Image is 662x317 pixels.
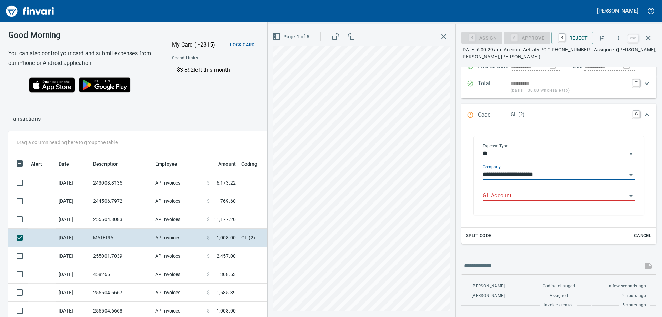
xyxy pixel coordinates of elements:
img: Download on the App Store [29,77,75,93]
span: Page 1 of 5 [274,32,309,41]
a: R [559,34,565,41]
div: Assign [461,34,502,40]
button: RReject [551,32,593,44]
span: Split Code [466,232,491,240]
td: [DATE] [56,192,90,210]
span: Alert [31,160,51,168]
img: Finvari [4,3,56,19]
div: Expand [461,104,656,127]
h3: Good Morning [8,30,155,40]
td: AP Invoices [152,229,204,247]
button: More [611,30,626,46]
span: Cancel [633,232,652,240]
td: 255504.6667 [90,284,152,302]
button: Page 1 of 5 [271,30,312,43]
button: Open [626,170,636,180]
p: $3,892 left this month [177,66,317,74]
span: 2 hours ago [622,293,646,299]
span: Alert [31,160,42,168]
span: Amount [218,160,236,168]
span: $ [207,198,210,205]
td: 458265 [90,265,152,284]
button: Open [626,191,636,201]
span: $ [207,271,210,278]
h5: [PERSON_NAME] [597,7,638,14]
span: 2,457.00 [217,252,236,259]
td: [DATE] [56,210,90,229]
span: Close invoice [626,30,656,46]
span: Invoice created [544,302,574,309]
span: [PERSON_NAME] [472,283,505,290]
a: T [633,79,640,86]
span: 1,685.39 [217,289,236,296]
button: Lock Card [227,40,258,50]
span: Date [59,160,78,168]
button: Flag [594,30,610,46]
nav: breadcrumb [8,115,41,123]
p: GL (2) [511,111,629,119]
button: Split Code [464,230,493,241]
td: AP Invoices [152,265,204,284]
p: Online allowed [167,74,317,81]
div: Expand [461,127,656,244]
p: (basis + $0.00 Wholesale tax) [511,87,629,94]
div: GL Account required [504,34,550,40]
img: Get it on Google Play [75,73,134,96]
td: [DATE] [56,229,90,247]
button: [PERSON_NAME] [595,6,640,16]
td: GL (2) [239,229,411,247]
label: Expense Type [483,144,508,148]
span: Coding [241,160,257,168]
span: Assigned [550,293,568,299]
span: $ [207,252,210,259]
span: $ [207,289,210,296]
button: Open [626,149,636,159]
span: 308.53 [220,271,236,278]
td: AP Invoices [152,174,204,192]
td: AP Invoices [152,192,204,210]
td: AP Invoices [152,247,204,265]
span: Description [93,160,128,168]
label: Company [483,165,501,169]
p: My Card (···2815) [172,41,224,49]
span: 11,177.20 [214,216,236,223]
p: Transactions [8,115,41,123]
td: [DATE] [56,265,90,284]
span: Lock Card [230,41,254,49]
td: MATERIAL [90,229,152,247]
span: [PERSON_NAME] [472,293,505,299]
span: Reject [557,32,588,44]
span: Employee [155,160,177,168]
p: Drag a column heading here to group the table [17,139,118,146]
td: 244506.7972 [90,192,152,210]
span: 5 hours ago [622,302,646,309]
span: $ [207,234,210,241]
a: esc [628,34,638,42]
p: Code [478,111,511,120]
button: Cancel [632,230,654,241]
td: 243008.8135 [90,174,152,192]
td: 255001.7039 [90,247,152,265]
span: $ [207,179,210,186]
h6: You can also control your card and submit expenses from our iPhone or Android application. [8,49,155,68]
span: Spend Limits [172,55,257,62]
td: AP Invoices [152,210,204,229]
span: This records your message into the invoice and notifies anyone mentioned [640,258,656,274]
span: Coding changed [543,283,575,290]
p: [DATE] 6:00:29 am. Account Activity PO#[PHONE_NUMBER]. Assignee: ([PERSON_NAME], [PERSON_NAME], [... [461,46,656,60]
span: a few seconds ago [609,283,646,290]
td: [DATE] [56,174,90,192]
span: Date [59,160,69,168]
p: Total [478,79,511,94]
span: 1,008.00 [217,234,236,241]
span: $ [207,307,210,314]
span: $ [207,216,210,223]
span: Amount [209,160,236,168]
td: [DATE] [56,284,90,302]
td: AP Invoices [152,284,204,302]
span: 1,008.00 [217,307,236,314]
span: 769.60 [220,198,236,205]
a: C [633,111,640,118]
div: Expand [461,75,656,98]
